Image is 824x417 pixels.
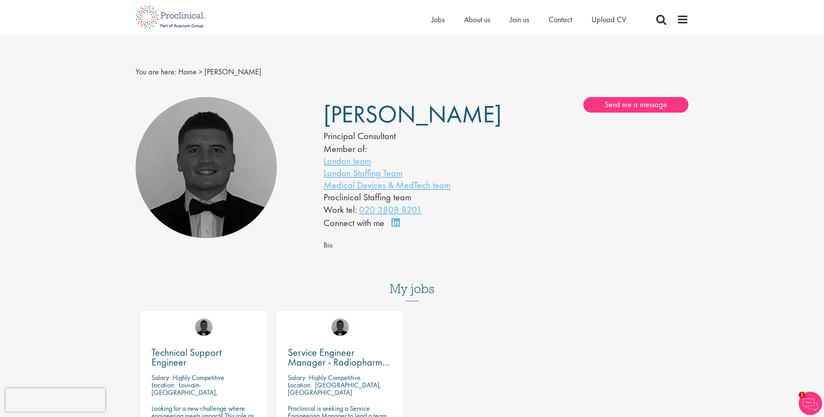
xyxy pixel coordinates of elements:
li: Proclinical Staffing team [324,191,482,203]
p: Louvain-[GEOGRAPHIC_DATA], [GEOGRAPHIC_DATA] [151,380,218,404]
a: About us [464,14,490,25]
span: Technical Support Engineer [151,346,222,369]
span: 1 [799,392,805,398]
a: Service Engineer Manager - Radiopharma Solutions [288,348,392,367]
span: > [199,67,202,77]
a: Contact [549,14,572,25]
img: Tom Stables [331,318,349,336]
span: Salary [151,373,169,382]
a: Join us [510,14,529,25]
span: Work tel: [324,203,357,216]
p: Highly Competitive [173,373,224,382]
h3: My jobs [136,282,688,295]
iframe: reCAPTCHA [5,388,105,412]
label: Member of: [324,143,367,155]
div: Principal Consultant [324,129,482,143]
span: [PERSON_NAME] [324,99,502,130]
a: Send me a message [583,97,688,113]
a: 020 3808 8201 [359,203,422,216]
a: London Staffing Team [324,167,402,179]
a: London team [324,155,371,167]
a: Upload CV [592,14,626,25]
a: breadcrumb link [178,67,197,77]
span: You are here: [136,67,176,77]
img: Tom Stables [136,97,277,239]
img: Tom Stables [195,318,213,336]
a: Technical Support Engineer [151,348,256,367]
a: Medical Devices & MedTech team [324,179,451,191]
span: [PERSON_NAME] [204,67,261,77]
a: Jobs [431,14,445,25]
span: Location: [151,380,175,389]
span: Location: [288,380,312,389]
p: Highly Competitive [309,373,361,382]
span: Service Engineer Manager - Radiopharma Solutions [288,346,390,378]
span: Salary [288,373,305,382]
span: Bio [324,240,333,250]
p: [GEOGRAPHIC_DATA], [GEOGRAPHIC_DATA] [288,380,381,397]
img: Chatbot [799,392,822,415]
